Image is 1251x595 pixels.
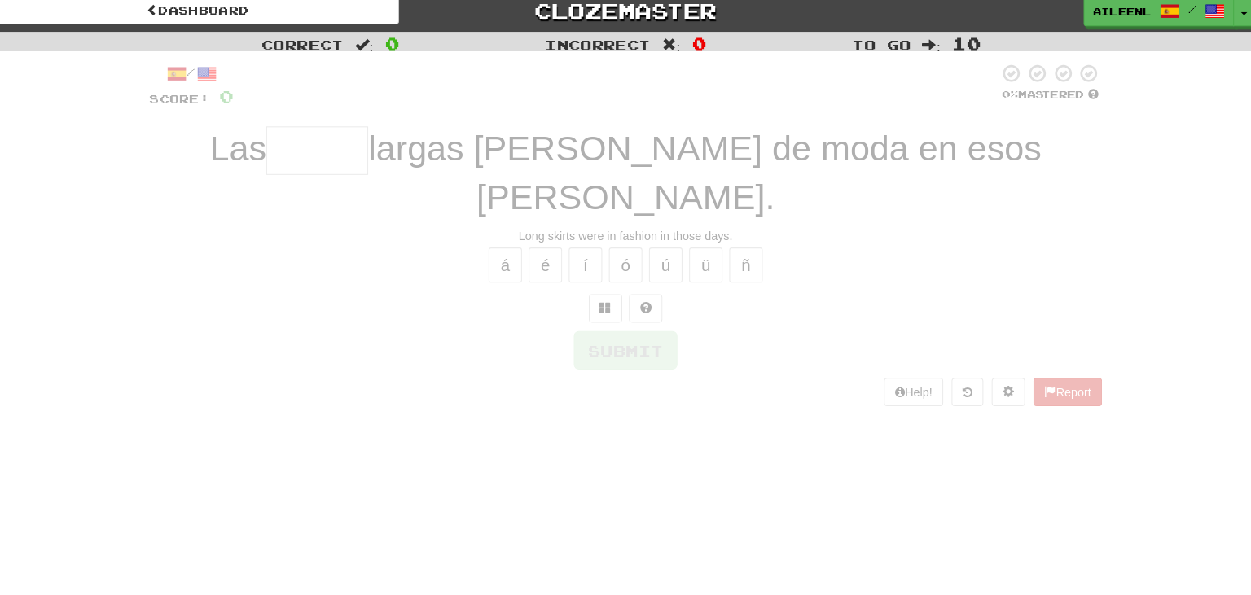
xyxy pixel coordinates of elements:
span: Aileenl [1081,11,1138,26]
span: 0 [690,41,704,60]
button: ú [648,249,681,283]
div: / [161,69,244,90]
button: Single letter hint - you only get 1 per sentence and score half the points! alt+h [629,295,661,322]
span: : [661,45,679,59]
span: 0 % [992,94,1008,107]
button: í [570,249,603,283]
a: Clozemaster [429,4,822,33]
button: á [492,249,525,283]
span: largas [PERSON_NAME] de moda en esos [PERSON_NAME]. [375,133,1030,220]
span: Correct [270,43,350,59]
button: Switch sentence to multiple choice alt+p [590,295,622,322]
span: Score: [161,97,220,111]
span: / [1174,11,1182,22]
span: : [362,45,380,59]
span: To go [846,43,903,59]
button: ó [609,249,642,283]
button: Help! [877,376,935,404]
button: Report [1023,376,1090,404]
span: 0 [391,41,405,60]
div: Mastered [989,94,1090,108]
button: Round history (alt+y) [943,376,974,404]
span: 10 [944,41,972,60]
div: Long skirts were in fashion in those days. [161,230,1090,246]
a: Aileenl / [1072,4,1218,33]
a: Dashboard [12,4,405,32]
span: 0 [230,91,244,112]
span: Incorrect [547,43,650,59]
button: é [531,249,564,283]
span: : [915,45,933,59]
button: ñ [726,249,759,283]
button: Submit [575,330,676,368]
span: Las [220,133,275,172]
button: ü [687,249,720,283]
